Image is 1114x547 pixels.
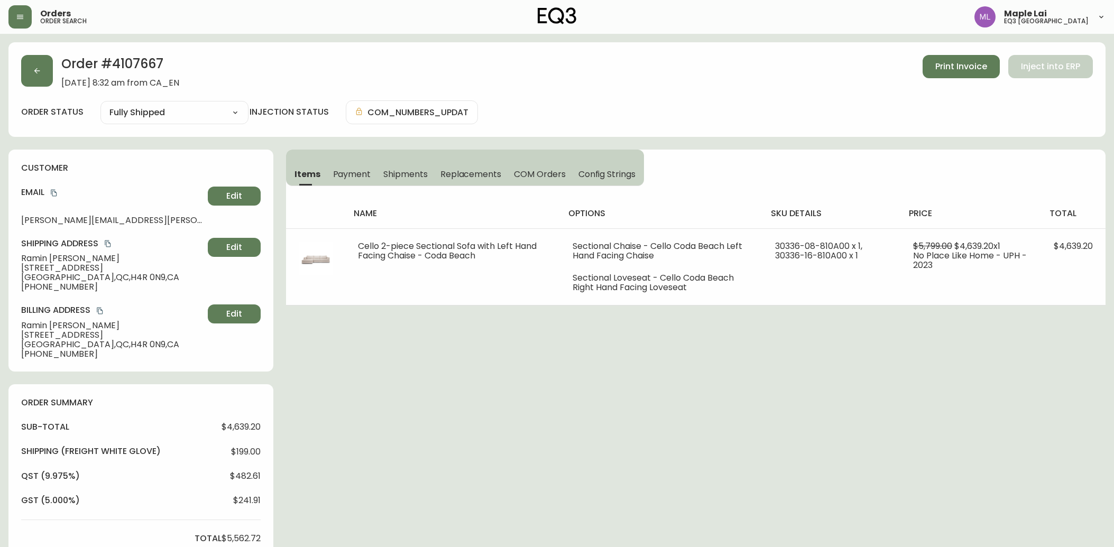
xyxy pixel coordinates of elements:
span: $241.91 [233,496,261,505]
span: [STREET_ADDRESS] [21,330,204,340]
span: $482.61 [230,471,261,481]
span: No Place Like Home - UPH - 2023 [913,249,1027,271]
img: 61e28cffcf8cc9f4e300d877dd684943 [974,6,996,27]
span: [PHONE_NUMBER] [21,349,204,359]
span: Maple Lai [1004,10,1047,18]
span: $199.00 [231,447,261,457]
h4: qst (9.975%) [21,470,80,482]
h4: options [568,208,754,219]
span: [STREET_ADDRESS] [21,263,204,273]
span: [GEOGRAPHIC_DATA] , QC , H4R 0N9 , CA [21,340,204,349]
button: copy [49,188,59,198]
span: Ramin [PERSON_NAME] [21,254,204,263]
span: [PERSON_NAME][EMAIL_ADDRESS][PERSON_NAME][DOMAIN_NAME] [21,216,204,225]
button: copy [103,238,113,249]
button: Edit [208,238,261,257]
h4: customer [21,162,261,174]
span: [GEOGRAPHIC_DATA] , QC , H4R 0N9 , CA [21,273,204,282]
button: Print Invoice [923,55,1000,78]
span: Config Strings [578,169,636,180]
span: $5,562.72 [222,534,261,543]
h4: name [354,208,551,219]
h4: price [909,208,1033,219]
h5: order search [40,18,87,24]
li: Sectional Chaise - Cello Coda Beach Left Hand Facing Chaise [573,242,750,261]
h4: order summary [21,397,261,409]
h4: Shipping Address [21,238,204,249]
span: Payment [333,169,371,180]
span: $4,639.20 [1054,240,1093,252]
h4: Email [21,187,204,198]
h5: eq3 [GEOGRAPHIC_DATA] [1004,18,1089,24]
h4: injection status [250,106,329,118]
span: 30336-08-810A00 x 1, 30336-16-810A00 x 1 [775,240,862,262]
span: Shipments [383,169,428,180]
span: Replacements [440,169,501,180]
span: Print Invoice [935,61,987,72]
span: $4,639.20 [222,422,261,432]
img: 8c5a16aa-fa3d-41d3-b88a-5cde8647e648.jpg [299,242,333,275]
img: logo [538,7,577,24]
span: [DATE] 8:32 am from CA_EN [61,78,179,88]
span: $4,639.20 x 1 [954,240,1000,252]
span: COM Orders [514,169,566,180]
span: Cello 2-piece Sectional Sofa with Left Hand Facing Chaise - Coda Beach [358,240,537,262]
span: Edit [226,308,242,320]
span: $5,799.00 [913,240,952,252]
label: order status [21,106,84,118]
h4: total [1049,208,1097,219]
h4: sku details [771,208,892,219]
h4: sub-total [21,421,69,433]
button: Edit [208,304,261,323]
span: Edit [226,190,242,202]
span: Items [294,169,320,180]
span: Orders [40,10,71,18]
h2: Order # 4107667 [61,55,179,78]
span: [PHONE_NUMBER] [21,282,204,292]
span: Ramin [PERSON_NAME] [21,321,204,330]
h4: Shipping ( Freight White Glove ) [21,446,161,457]
h4: gst (5.000%) [21,495,80,506]
h4: Billing Address [21,304,204,316]
button: Edit [208,187,261,206]
li: Sectional Loveseat - Cello Coda Beach Right Hand Facing Loveseat [573,273,750,292]
h4: total [195,533,222,544]
span: Edit [226,242,242,253]
button: copy [95,305,105,316]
